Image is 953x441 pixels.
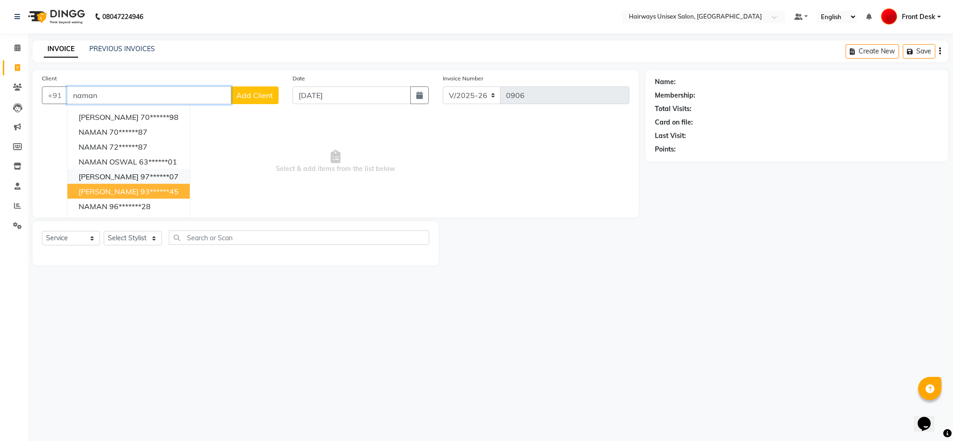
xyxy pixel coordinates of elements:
div: Membership: [655,91,695,100]
label: Date [293,74,305,83]
div: Total Visits: [655,104,692,114]
span: NAMAN [79,127,107,137]
span: Front Desk [902,12,935,22]
div: Last Visit: [655,131,686,141]
span: Select & add items from the list below [42,115,629,208]
div: Card on file: [655,118,693,127]
span: NAMAN OSWAL [79,157,137,166]
a: INVOICE [44,41,78,58]
span: NAMAN [79,202,107,211]
label: Client [42,74,57,83]
span: [PERSON_NAME] [79,112,139,122]
div: Points: [655,145,676,154]
span: NAMAN [79,142,107,151]
img: Front Desk [881,8,897,25]
a: PREVIOUS INVOICES [89,45,155,53]
button: +91 [42,86,68,104]
input: Search or Scan [169,230,429,245]
span: [PERSON_NAME] [79,187,139,196]
div: Name: [655,77,676,87]
span: [PERSON_NAME] [79,172,139,181]
span: NAMAN [79,217,107,226]
button: Add Client [231,86,279,104]
iframe: chat widget [914,404,944,432]
button: Create New [846,44,899,59]
b: 08047224946 [102,4,143,30]
input: Search by Name/Mobile/Email/Code [67,86,231,104]
button: Save [903,44,935,59]
span: Add Client [236,91,273,100]
img: logo [24,4,87,30]
label: Invoice Number [443,74,483,83]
